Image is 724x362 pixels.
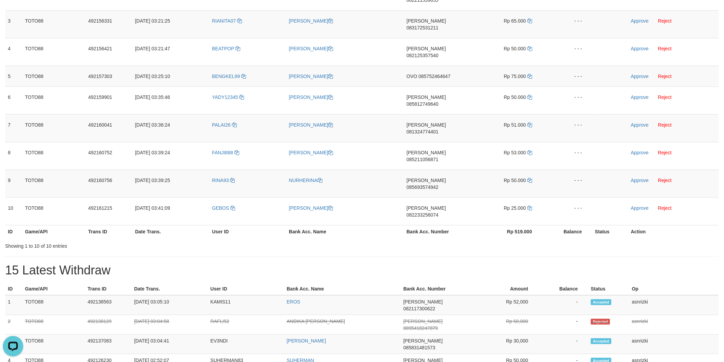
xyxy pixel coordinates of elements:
[85,315,131,335] td: 492138129
[22,114,86,142] td: TOTO88
[527,150,532,155] a: Copy 53000 to clipboard
[464,295,539,315] td: Rp 52,000
[406,150,446,155] span: [PERSON_NAME]
[5,10,22,38] td: 3
[22,295,85,315] td: TOTO88
[401,283,464,295] th: Bank Acc. Number
[504,205,526,211] span: Rp 25.000
[135,74,170,79] span: [DATE] 03:25:10
[527,18,532,24] a: Copy 65000 to clipboard
[208,283,284,295] th: User ID
[406,46,446,51] span: [PERSON_NAME]
[131,295,208,315] td: [DATE] 03:05:10
[3,3,23,23] button: Open LiveChat chat widget
[88,18,112,24] span: 492156331
[629,283,719,295] th: Op
[542,66,592,87] td: - - -
[5,225,22,238] th: ID
[504,122,526,128] span: Rp 51.000
[289,178,322,183] a: NURHERINA
[539,283,588,295] th: Balance
[588,283,629,295] th: Status
[404,225,467,238] th: Bank Acc. Number
[464,283,539,295] th: Amount
[504,74,526,79] span: Rp 75.000
[527,94,532,100] a: Copy 50000 to clipboard
[629,315,719,335] td: asnrizki
[135,122,170,128] span: [DATE] 03:36:24
[289,46,333,51] a: [PERSON_NAME]
[86,225,132,238] th: Trans ID
[85,283,131,295] th: Trans ID
[208,315,284,335] td: RAFLI52
[22,142,86,170] td: TOTO88
[464,315,539,335] td: Rp 50,000
[406,18,446,24] span: [PERSON_NAME]
[132,225,209,238] th: Date Trans.
[85,295,131,315] td: 492138563
[88,150,112,155] span: 492160752
[658,205,672,211] a: Reject
[212,74,246,79] a: BENGKEL99
[88,122,112,128] span: 492160041
[631,122,649,128] a: Approve
[289,150,333,155] a: [PERSON_NAME]
[542,87,592,114] td: - - -
[406,53,438,58] span: Copy 082125357540 to clipboard
[212,150,233,155] span: FANJI888
[289,205,333,211] a: [PERSON_NAME]
[289,74,333,79] a: [PERSON_NAME]
[287,319,345,324] a: ANDIKA [PERSON_NAME]
[5,240,297,249] div: Showing 1 to 10 of 10 entries
[527,74,532,79] a: Copy 75000 to clipboard
[504,46,526,51] span: Rp 50.000
[539,315,588,335] td: -
[5,142,22,170] td: 8
[542,225,592,238] th: Balance
[135,178,170,183] span: [DATE] 03:39:25
[631,74,649,79] a: Approve
[135,150,170,155] span: [DATE] 03:39:24
[403,306,435,311] span: Copy 082117300622 to clipboard
[504,94,526,100] span: Rp 50.000
[212,205,229,211] span: GEBOS
[631,205,649,211] a: Approve
[406,122,446,128] span: [PERSON_NAME]
[212,18,242,24] a: RIANITA07
[212,150,239,155] a: FANJI888
[212,205,235,211] a: GEBOS
[209,225,286,238] th: User ID
[22,66,86,87] td: TOTO88
[212,46,241,51] a: BEATPOP
[631,18,649,24] a: Approve
[406,178,446,183] span: [PERSON_NAME]
[403,338,443,344] span: [PERSON_NAME]
[286,225,404,238] th: Bank Acc. Name
[289,94,333,100] a: [PERSON_NAME]
[406,94,446,100] span: [PERSON_NAME]
[631,94,649,100] a: Approve
[5,114,22,142] td: 7
[542,142,592,170] td: - - -
[212,122,237,128] a: PALAI26
[5,295,22,315] td: 1
[135,18,170,24] span: [DATE] 03:21:25
[5,38,22,66] td: 4
[22,170,86,197] td: TOTO88
[5,87,22,114] td: 6
[5,263,719,277] h1: 15 Latest Withdraw
[504,18,526,24] span: Rp 65.000
[135,205,170,211] span: [DATE] 03:41:09
[542,170,592,197] td: - - -
[88,46,112,51] span: 492156421
[658,46,672,51] a: Reject
[542,114,592,142] td: - - -
[212,94,244,100] a: YADY12345
[629,295,719,315] td: asnrizki
[212,122,231,128] span: PALAI26
[658,94,672,100] a: Reject
[591,319,610,325] span: Rejected
[542,197,592,225] td: - - -
[464,335,539,354] td: Rp 30,000
[5,66,22,87] td: 5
